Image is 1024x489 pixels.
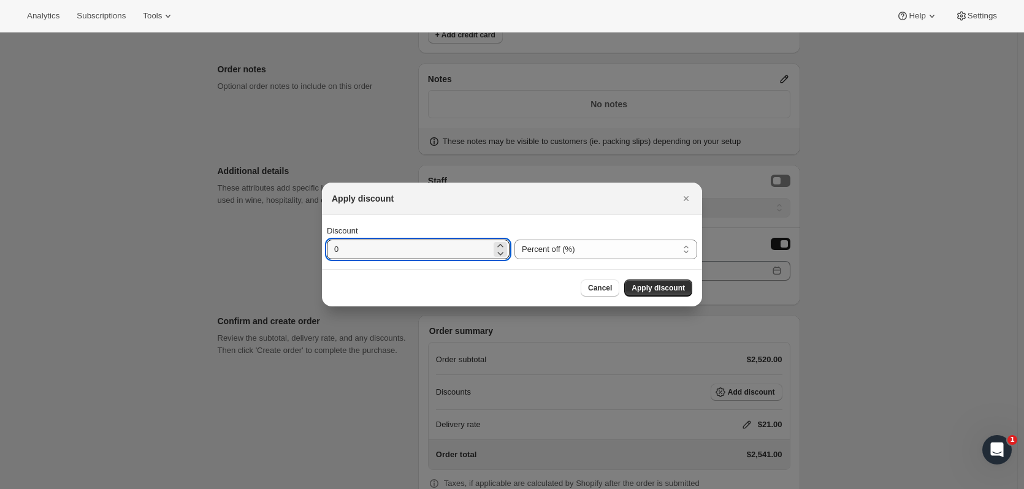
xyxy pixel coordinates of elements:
span: Settings [968,11,997,21]
button: Subscriptions [69,7,133,25]
button: Cancel [581,279,619,297]
iframe: Intercom live chat [982,435,1012,464]
span: Apply discount [632,283,685,293]
button: Analytics [20,7,67,25]
span: Subscriptions [77,11,126,21]
span: Analytics [27,11,59,21]
span: Cancel [588,283,612,293]
h2: Apply discount [332,192,394,205]
button: Tools [136,7,181,25]
span: Discount [327,226,358,235]
button: Apply discount [624,279,692,297]
span: 1 [1007,435,1017,445]
span: Tools [143,11,162,21]
button: Help [889,7,945,25]
button: Settings [948,7,1004,25]
button: Close [678,190,695,207]
span: Help [909,11,925,21]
